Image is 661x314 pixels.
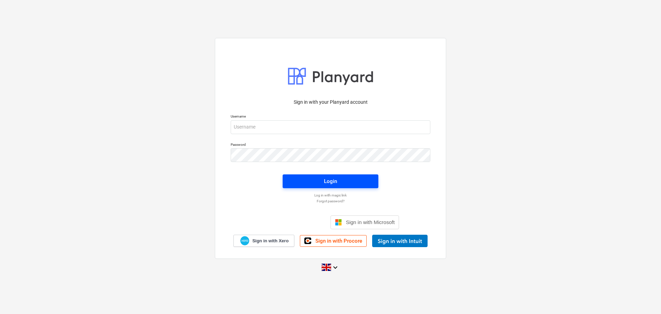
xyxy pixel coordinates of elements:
[231,120,430,134] input: Username
[231,142,430,148] p: Password
[300,235,367,247] a: Sign in with Procore
[231,99,430,106] p: Sign in with your Planyard account
[627,281,661,314] iframe: Chat Widget
[335,219,342,226] img: Microsoft logo
[346,219,395,225] span: Sign in with Microsoft
[252,238,288,244] span: Sign in with Xero
[227,199,434,203] a: Forgot password?
[283,174,378,188] button: Login
[315,238,362,244] span: Sign in with Procore
[231,114,430,120] p: Username
[259,215,328,230] iframe: Sign in with Google Button
[324,177,337,186] div: Login
[240,236,249,245] img: Xero logo
[331,263,339,272] i: keyboard_arrow_down
[233,235,295,247] a: Sign in with Xero
[227,193,434,197] a: Log in with magic link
